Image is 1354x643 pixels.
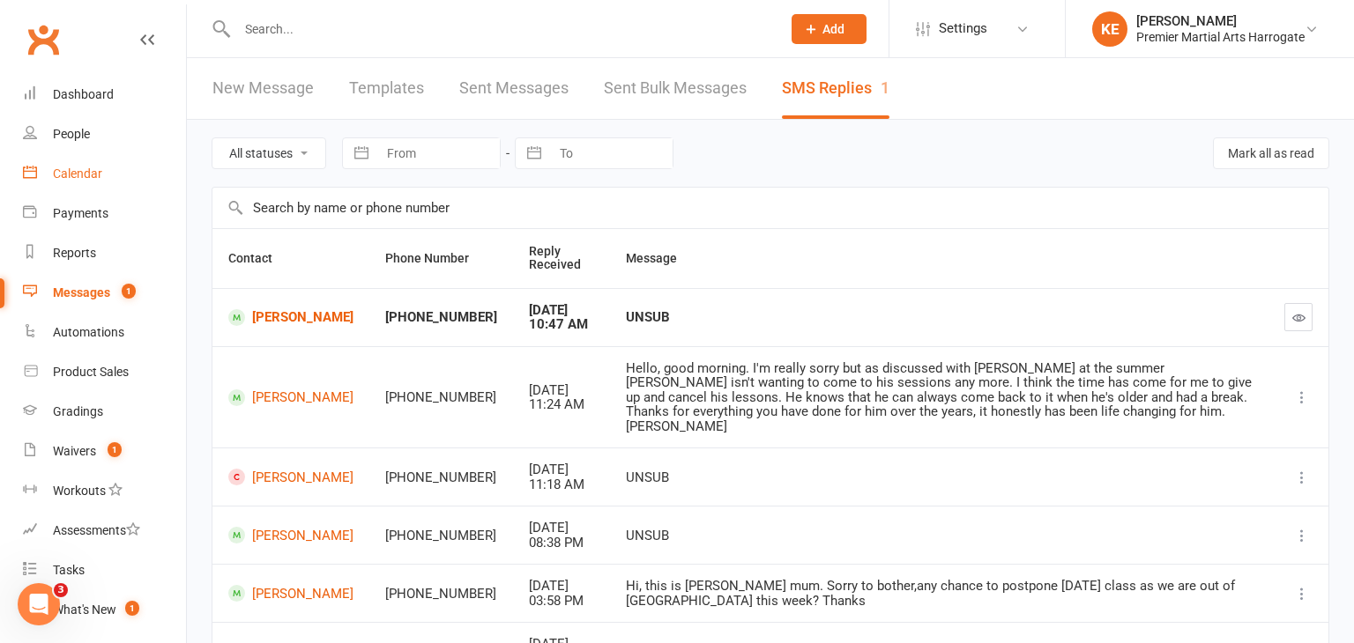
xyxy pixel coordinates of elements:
a: Product Sales [23,352,186,392]
th: Contact [212,229,369,288]
div: [PHONE_NUMBER] [385,310,497,325]
a: Tasks [23,551,186,590]
a: Workouts [23,471,186,511]
a: Assessments [23,511,186,551]
div: [PHONE_NUMBER] [385,587,497,602]
div: Tasks [53,563,85,577]
div: 11:18 AM [529,477,594,492]
div: Messages [53,285,110,299]
input: Search by name or phone number [212,188,1328,228]
div: 11:24 AM [529,397,594,412]
a: What's New1 [23,590,186,630]
div: Calendar [53,166,102,181]
div: People [53,127,90,141]
input: Search... [232,17,769,41]
span: 1 [108,442,122,457]
a: Clubworx [21,18,65,62]
a: Waivers 1 [23,432,186,471]
a: Automations [23,313,186,352]
a: SMS Replies1 [782,58,889,119]
div: UNSUB [626,310,1253,325]
div: Gradings [53,404,103,418]
div: [PHONE_NUMBER] [385,470,497,485]
div: [PHONE_NUMBER] [385,528,497,543]
div: [PERSON_NAME] [1136,13,1305,29]
button: Add [792,14,867,44]
a: [PERSON_NAME] [228,309,353,326]
a: [PERSON_NAME] [228,585,353,602]
th: Phone Number [369,229,513,288]
th: Message [610,229,1268,288]
a: Messages 1 [23,273,186,313]
div: [PHONE_NUMBER] [385,390,497,405]
a: Payments [23,194,186,233]
div: Hi, this is [PERSON_NAME] mum. Sorry to bother,any chance to postpone [DATE] class as we are out ... [626,579,1253,608]
a: New Message [212,58,314,119]
div: UNSUB [626,470,1253,485]
span: 3 [54,583,68,597]
div: Product Sales [53,365,129,379]
div: Premier Martial Arts Harrogate [1136,29,1305,45]
div: Workouts [53,484,106,498]
a: Sent Bulk Messages [604,58,747,119]
span: Add [822,22,844,36]
span: 1 [122,284,136,299]
div: [DATE] [529,521,594,536]
iframe: Intercom live chat [18,583,60,625]
a: Reports [23,233,186,273]
div: Hello, good morning. I'm really sorry but as discussed with [PERSON_NAME] at the summer [PERSON_N... [626,361,1253,434]
div: UNSUB [626,528,1253,543]
input: From [377,138,500,168]
a: Gradings [23,392,186,432]
div: [DATE] [529,462,594,477]
div: 10:47 AM [529,317,594,332]
a: [PERSON_NAME] [228,389,353,406]
div: Assessments [53,523,140,537]
div: [DATE] [529,383,594,398]
div: Reports [53,246,96,260]
button: Mark all as read [1213,137,1329,169]
a: Calendar [23,154,186,194]
a: [PERSON_NAME] [228,469,353,485]
div: Automations [53,325,124,339]
div: 08:38 PM [529,536,594,551]
th: Reply Received [513,229,610,288]
a: Dashboard [23,75,186,115]
div: What's New [53,602,116,617]
div: [DATE] [529,303,594,318]
a: People [23,115,186,154]
span: Settings [939,9,987,48]
div: Dashboard [53,87,114,101]
span: 1 [125,601,139,616]
div: KE [1092,11,1127,47]
div: Waivers [53,444,96,458]
a: Templates [349,58,424,119]
a: [PERSON_NAME] [228,527,353,543]
input: To [550,138,673,168]
a: Sent Messages [459,58,569,119]
div: 1 [881,78,889,97]
div: 03:58 PM [529,594,594,609]
div: Payments [53,206,108,220]
div: [DATE] [529,579,594,594]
